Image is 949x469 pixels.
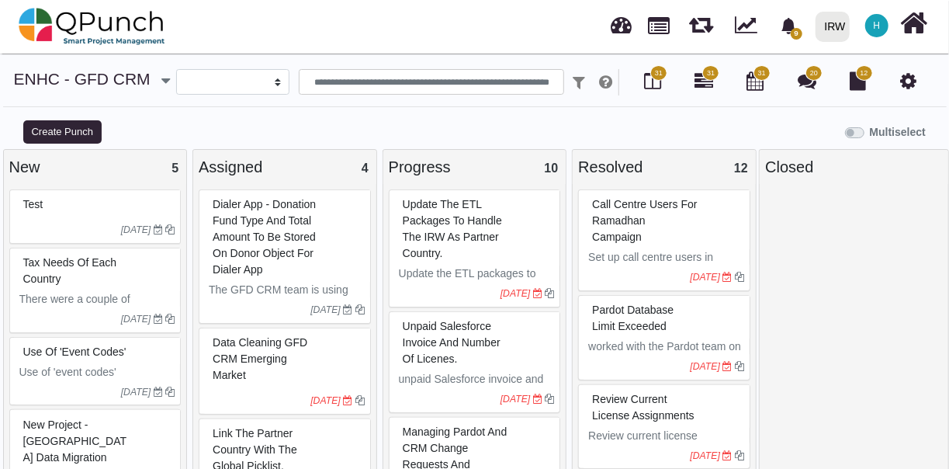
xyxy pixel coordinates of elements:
p: unpaid Salesforce invoice and the number of licenses. [399,371,555,404]
i: [DATE] [500,394,531,405]
i: [DATE] [690,272,720,283]
i: Punch Discussion [798,71,816,90]
p: There were a couple of sessions on the tax needs for each country to claim tax directly from loca... [19,291,175,389]
span: 31 [707,68,715,79]
span: 31 [758,68,766,79]
i: Due Date [154,387,163,397]
span: #81759 [592,198,697,243]
i: [DATE] [121,387,151,398]
i: Clone [735,362,744,371]
div: Notification [775,12,802,40]
i: [DATE] [310,395,341,406]
span: #82965 [23,198,43,210]
i: Clone [165,387,175,397]
i: [DATE] [310,304,341,315]
i: Home [901,9,928,38]
div: Progress [389,155,561,179]
i: Calendar [747,71,764,90]
span: #83341 [213,198,316,276]
i: Due Date [722,451,732,460]
span: Hishambajwa [865,14,888,37]
div: New [9,155,182,179]
svg: bell fill [781,18,797,34]
span: Projects [649,10,670,34]
div: Closed [765,155,943,179]
div: Resolved [578,155,750,179]
i: Board [644,71,661,90]
span: H [874,21,881,30]
i: Gantt [694,71,713,90]
span: 12 [861,68,868,79]
i: Clone [355,305,365,314]
span: Dashboard [611,9,632,33]
span: #81729 [23,419,127,464]
p: Use of 'event codes' [19,364,175,380]
i: [DATE] [500,288,531,299]
span: #81758 [592,304,674,332]
a: H [856,1,898,50]
span: 4 [362,162,369,175]
span: #81753 [23,256,117,285]
i: Clone [165,314,175,324]
i: Document Library [850,71,867,90]
div: Assigned [199,155,371,179]
span: 9 [791,28,802,40]
i: Due Date [722,362,732,371]
p: The GFD CRM team is using the Vonage dialer app to shortlist donors for automated calling. [209,282,365,347]
i: Clone [355,396,365,405]
i: Due Date [343,396,352,405]
i: Clone [545,394,554,404]
span: #81757 [403,198,502,259]
i: Clone [735,273,744,282]
i: [DATE] [690,450,720,461]
button: Create Punch [23,120,102,144]
i: Due Date [154,225,163,234]
i: [DATE] [121,314,151,325]
span: 12 [734,162,748,175]
i: Due Date [533,289,542,298]
span: 20 [810,68,818,79]
i: Clone [545,289,554,298]
i: Due Date [154,314,163,324]
span: #81755 [592,393,694,422]
i: [DATE] [121,224,151,235]
p: worked with the Pardot team on a couple of occasions to help resolve the isseu. [588,339,744,387]
i: Due Date [533,394,542,404]
a: bell fill9 [771,1,809,50]
i: [DATE] [690,361,720,372]
b: Multiselect [870,126,926,138]
span: #81825 [213,336,307,381]
i: Due Date [722,273,732,282]
a: 31 [694,78,713,90]
a: IRW [809,1,856,52]
i: Clone [165,225,175,234]
span: #81752 [23,346,126,358]
span: 5 [171,162,178,175]
a: ENHC - GFD CRM [14,70,151,88]
span: #81756 [403,320,500,365]
span: 31 [655,68,663,79]
i: e.g: punch or !ticket or &Category or #label or @username or $priority or *iteration or ^addition... [599,75,612,90]
img: qpunch-sp.fa6292f.png [19,3,165,50]
div: Dynamic Report [727,1,771,52]
p: Update the ETL packages to handle the IRW as the partner country. [399,266,555,314]
div: IRW [825,13,846,40]
span: 10 [544,162,558,175]
i: Clone [735,451,744,460]
p: Set up call centre users in [GEOGRAPHIC_DATA] and CRM and link their accounts so they can make an... [588,249,744,314]
span: Releases [689,8,713,33]
i: Due Date [343,305,352,314]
